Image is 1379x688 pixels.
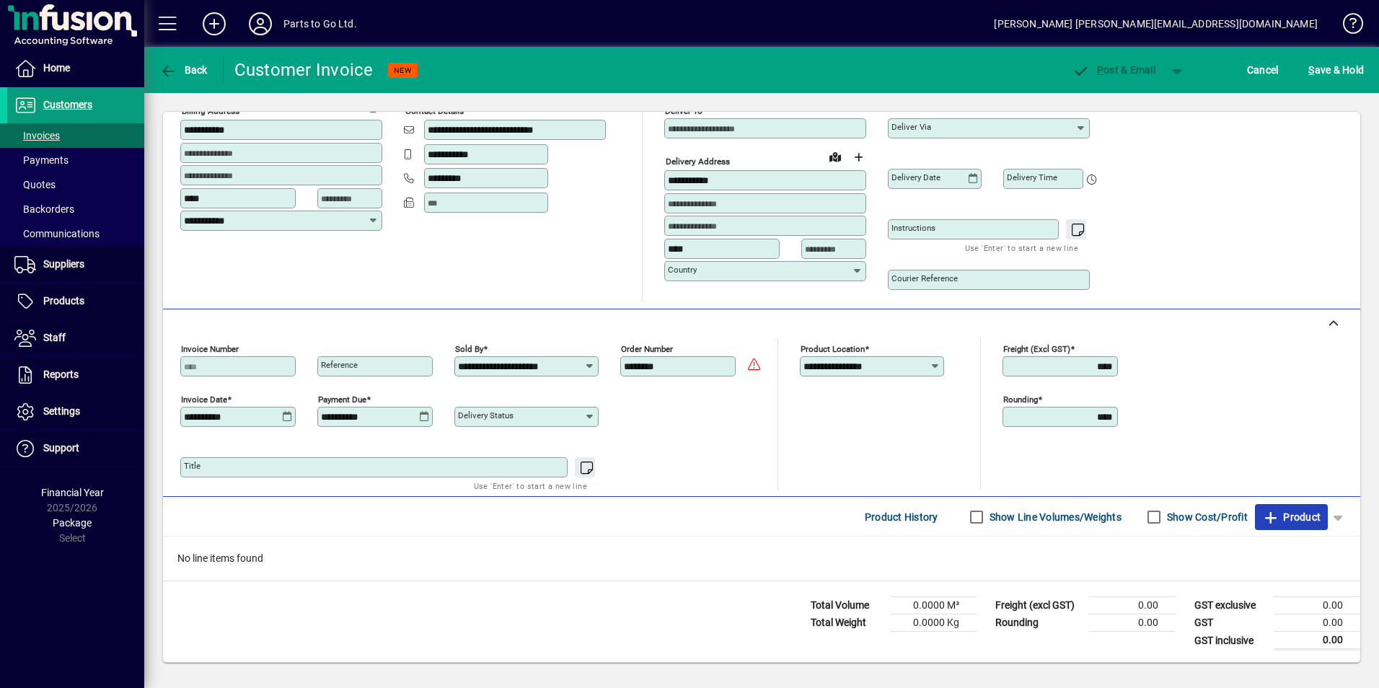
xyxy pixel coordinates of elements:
a: Staff [7,320,144,356]
span: Customers [43,99,92,110]
div: No line items found [163,537,1360,581]
label: Show Line Volumes/Weights [987,510,1122,524]
mat-label: Invoice date [181,394,227,405]
mat-label: Rounding [1003,394,1038,405]
span: Package [53,517,92,529]
app-page-header-button: Back [144,57,224,83]
mat-label: Instructions [891,223,935,233]
td: Freight (excl GST) [988,597,1089,614]
button: Add [191,11,237,37]
td: 0.00 [1274,632,1360,650]
mat-hint: Use 'Enter' to start a new line [965,239,1078,256]
a: View on map [824,145,847,168]
span: Backorders [14,203,74,215]
mat-hint: Use 'Enter' to start a new line [474,477,587,494]
td: 0.00 [1089,597,1176,614]
a: Communications [7,221,144,246]
a: Settings [7,394,144,430]
span: Invoices [14,130,60,141]
mat-label: Delivery status [458,410,514,420]
button: Product [1255,504,1328,530]
td: 0.0000 M³ [890,597,977,614]
a: Knowledge Base [1332,3,1361,50]
span: Products [43,295,84,306]
a: Payments [7,148,144,172]
span: Suppliers [43,258,84,270]
mat-label: Country [668,265,697,275]
span: Staff [43,332,66,343]
td: 0.00 [1274,597,1360,614]
button: Copy to Delivery address [363,95,386,118]
mat-label: Sold by [455,344,483,354]
mat-label: Delivery time [1007,172,1057,182]
span: S [1308,64,1314,76]
span: Support [43,442,79,454]
button: Cancel [1243,57,1282,83]
div: Customer Invoice [234,58,374,81]
a: Invoices [7,123,144,148]
a: Suppliers [7,247,144,283]
td: GST [1187,614,1274,632]
mat-label: Payment due [318,394,366,405]
td: Total Volume [803,597,890,614]
div: [PERSON_NAME] [PERSON_NAME][EMAIL_ADDRESS][DOMAIN_NAME] [994,12,1318,35]
mat-label: Reference [321,360,358,370]
span: Communications [14,228,100,239]
button: Profile [237,11,283,37]
mat-label: Freight (excl GST) [1003,344,1070,354]
span: Product History [865,506,938,529]
span: ave & Hold [1308,58,1364,81]
span: Reports [43,369,79,380]
mat-label: Product location [801,344,865,354]
a: View on map [340,94,363,118]
label: Show Cost/Profit [1164,510,1248,524]
button: Choose address [847,146,870,169]
span: Payments [14,154,69,166]
span: P [1097,64,1103,76]
td: Total Weight [803,614,890,632]
mat-label: Order number [621,344,673,354]
span: Back [159,64,208,76]
span: Product [1262,506,1321,529]
button: Post & Email [1065,57,1163,83]
span: Home [43,62,70,74]
a: Home [7,50,144,87]
mat-label: Delivery date [891,172,940,182]
a: Support [7,431,144,467]
a: Quotes [7,172,144,197]
a: Products [7,283,144,319]
span: Cancel [1247,58,1279,81]
mat-label: Deliver via [891,122,931,132]
button: Product History [859,504,944,530]
td: 0.0000 Kg [890,614,977,632]
span: Quotes [14,179,56,190]
span: NEW [394,66,412,75]
div: Parts to Go Ltd. [283,12,357,35]
td: 0.00 [1089,614,1176,632]
button: Save & Hold [1305,57,1367,83]
td: GST inclusive [1187,632,1274,650]
a: Reports [7,357,144,393]
mat-label: Courier Reference [891,273,958,283]
mat-label: Invoice number [181,344,239,354]
a: Backorders [7,197,144,221]
td: GST exclusive [1187,597,1274,614]
span: Settings [43,405,80,417]
span: Financial Year [41,487,104,498]
span: ost & Email [1072,64,1155,76]
td: 0.00 [1274,614,1360,632]
button: Back [156,57,211,83]
td: Rounding [988,614,1089,632]
mat-label: Title [184,461,201,471]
